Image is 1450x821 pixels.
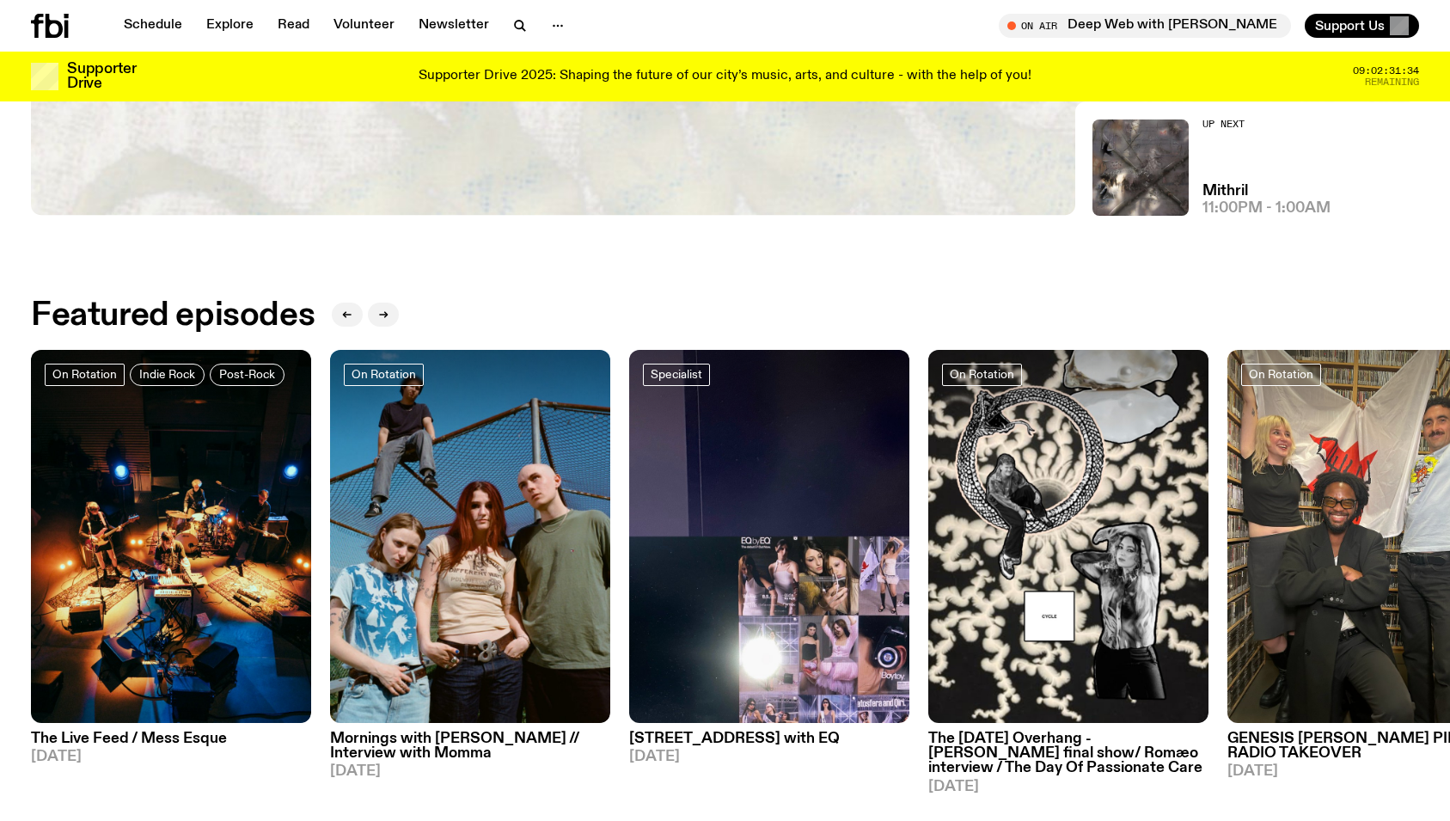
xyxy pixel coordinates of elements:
[629,750,909,764] span: [DATE]
[344,364,424,386] a: On Rotation
[1305,14,1419,38] button: Support Us
[950,368,1014,381] span: On Rotation
[1202,184,1248,199] a: Mithril
[408,14,499,38] a: Newsletter
[651,368,702,381] span: Specialist
[1365,77,1419,87] span: Remaining
[31,750,311,764] span: [DATE]
[219,368,275,381] span: Post-Rock
[1249,368,1313,381] span: On Rotation
[928,723,1208,793] a: The [DATE] Overhang - [PERSON_NAME] final show/ Romæo interview / The Day Of Passionate Care[DATE]
[419,69,1031,84] p: Supporter Drive 2025: Shaping the future of our city’s music, arts, and culture - with the help o...
[267,14,320,38] a: Read
[1315,18,1385,34] span: Support Us
[1241,364,1321,386] a: On Rotation
[210,364,284,386] a: Post-Rock
[629,732,909,746] h3: [STREET_ADDRESS] with EQ
[52,368,117,381] span: On Rotation
[330,764,610,779] span: [DATE]
[31,723,311,764] a: The Live Feed / Mess Esque[DATE]
[130,364,205,386] a: Indie Rock
[928,732,1208,775] h3: The [DATE] Overhang - [PERSON_NAME] final show/ Romæo interview / The Day Of Passionate Care
[45,364,125,386] a: On Rotation
[643,364,710,386] a: Specialist
[1202,119,1331,129] h2: Up Next
[330,723,610,779] a: Mornings with [PERSON_NAME] // Interview with Momma[DATE]
[67,62,136,91] h3: Supporter Drive
[1092,119,1189,216] img: An abstract artwork in mostly grey, with a textural cross in the centre. There are metallic and d...
[330,732,610,761] h3: Mornings with [PERSON_NAME] // Interview with Momma
[942,364,1022,386] a: On Rotation
[1353,66,1419,76] span: 09:02:31:34
[999,14,1291,38] button: On AirDeep Web with [PERSON_NAME]
[629,723,909,764] a: [STREET_ADDRESS] with EQ[DATE]
[928,780,1208,794] span: [DATE]
[1202,201,1331,216] span: 11:00pm - 1:00am
[323,14,405,38] a: Volunteer
[31,300,315,331] h2: Featured episodes
[31,732,311,746] h3: The Live Feed / Mess Esque
[352,368,416,381] span: On Rotation
[196,14,264,38] a: Explore
[139,368,195,381] span: Indie Rock
[113,14,193,38] a: Schedule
